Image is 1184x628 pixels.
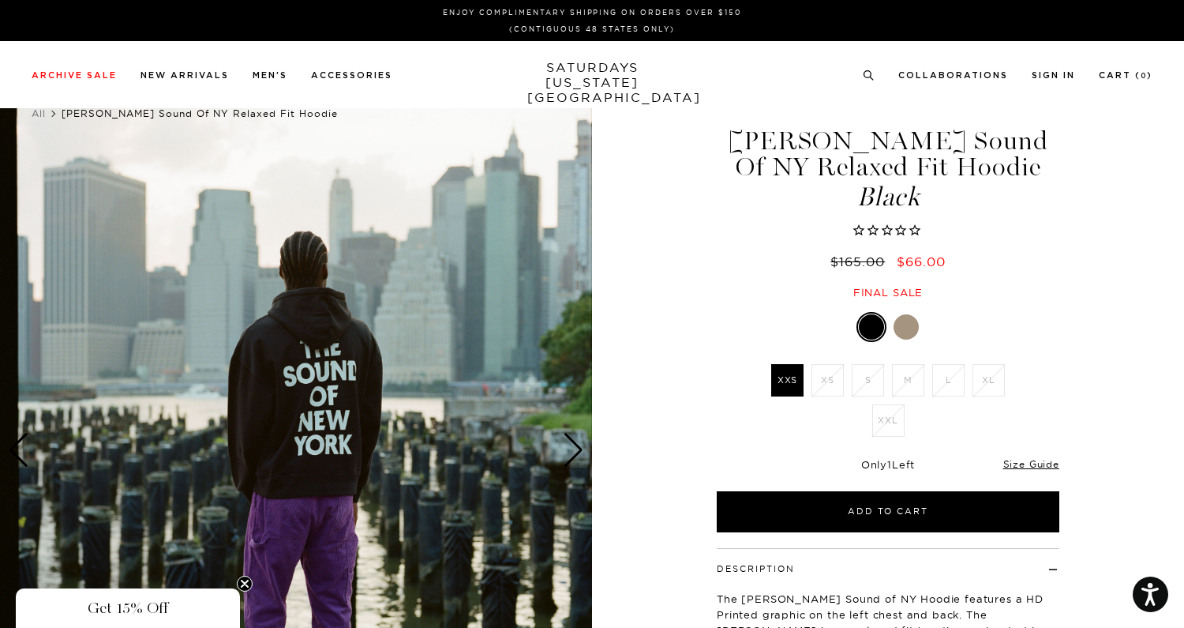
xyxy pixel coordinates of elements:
[714,128,1062,210] h1: [PERSON_NAME] Sound Of NY Relaxed Fit Hoodie
[38,23,1146,35] p: (Contiguous 48 States Only)
[717,458,1059,472] div: Only Left
[830,254,891,269] del: $165.00
[8,433,29,468] div: Previous slide
[88,599,168,618] span: Get 15% Off
[897,254,946,269] span: $66.00
[1032,71,1075,80] a: Sign In
[771,364,804,397] label: XXS
[898,71,1008,80] a: Collaborations
[38,6,1146,18] p: Enjoy Complimentary Shipping on Orders Over $150
[563,433,584,468] div: Next slide
[237,576,253,592] button: Close teaser
[253,71,287,80] a: Men's
[16,589,240,628] div: Get 15% OffClose teaser
[714,286,1062,299] div: Final sale
[32,71,117,80] a: Archive Sale
[62,107,338,119] span: [PERSON_NAME] Sound Of NY Relaxed Fit Hoodie
[141,71,229,80] a: New Arrivals
[717,491,1059,532] button: Add to Cart
[887,458,892,471] span: 1
[717,565,795,573] button: Description
[527,60,658,105] a: SATURDAYS[US_STATE][GEOGRAPHIC_DATA]
[1099,71,1152,80] a: Cart (0)
[714,223,1062,239] span: Rated 0.0 out of 5 stars 0 reviews
[1003,458,1059,470] a: Size Guide
[1141,73,1147,80] small: 0
[714,184,1062,210] span: Black
[311,71,392,80] a: Accessories
[32,107,46,119] a: All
